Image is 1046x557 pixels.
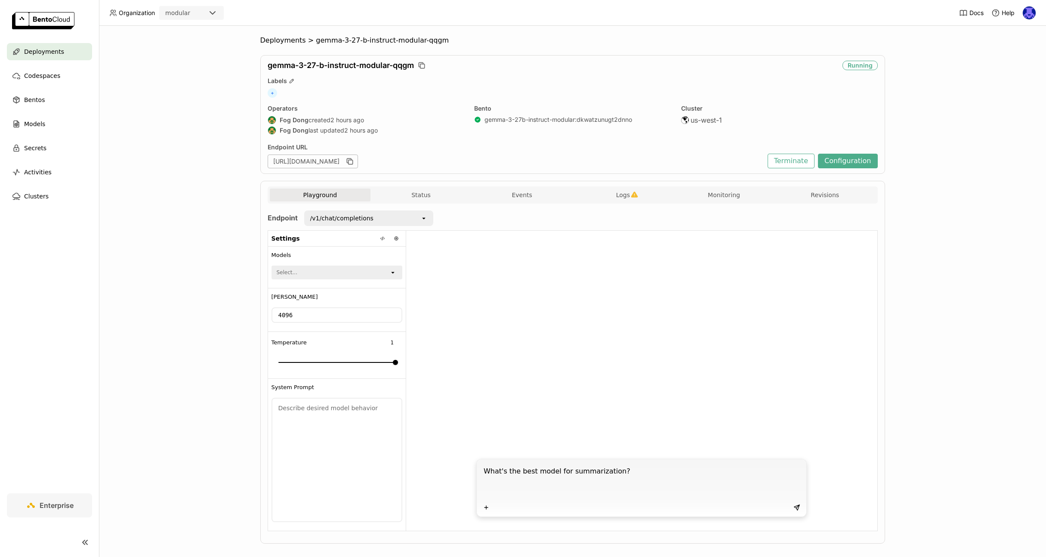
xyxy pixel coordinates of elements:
a: Docs [959,9,984,17]
a: Codespaces [7,67,92,84]
div: Cluster [681,105,878,112]
span: Clusters [24,191,49,201]
a: Bentos [7,91,92,108]
div: /v1/chat/completions [310,214,373,223]
span: Organization [119,9,155,17]
div: Endpoint URL [268,143,763,151]
span: Bentos [24,95,45,105]
a: gemma-3-27b-instruct-modular:dkwatzunugt2dnno [484,116,632,124]
div: Operators [268,105,464,112]
a: Enterprise [7,493,92,517]
div: [URL][DOMAIN_NAME] [268,155,358,168]
img: Fog Dong [268,127,276,134]
span: Temperature [272,339,307,346]
span: + [268,88,277,98]
span: Models [272,252,291,259]
span: Models [24,119,45,129]
nav: Breadcrumbs navigation [260,36,885,45]
span: Enterprise [40,501,74,510]
a: Models [7,115,92,133]
button: Playground [270,189,371,201]
span: Secrets [24,143,46,153]
a: Deployments [7,43,92,60]
span: Deployments [260,36,306,45]
button: Monitoring [673,189,774,201]
span: gemma-3-27-b-instruct-modular-qqgm [316,36,449,45]
span: Codespaces [24,71,60,81]
div: Running [842,61,878,70]
div: modular [165,9,190,17]
div: Labels [268,77,878,85]
a: Secrets [7,139,92,157]
a: Clusters [7,188,92,205]
input: Temperature [383,337,402,348]
img: Fog Dong [268,116,276,124]
span: Activities [24,167,52,177]
svg: Plus [483,504,490,511]
button: Status [370,189,472,201]
span: Deployments [24,46,64,57]
svg: open [389,269,396,276]
div: Select... [277,268,297,277]
span: Docs [969,9,984,17]
div: last updated [268,126,464,135]
button: Terminate [768,154,815,168]
input: Selected modular. [191,9,192,18]
span: us-west-1 [691,116,722,124]
button: Events [472,189,573,201]
span: Help [1002,9,1015,17]
strong: Fog Dong [280,116,309,124]
span: Logs [616,191,630,199]
div: Help [991,9,1015,17]
span: 2 hours ago [344,127,378,134]
a: Activities [7,164,92,181]
span: [PERSON_NAME] [272,294,318,300]
svg: open [420,215,427,222]
img: logo [12,12,74,29]
div: Settings [268,231,406,247]
span: gemma-3-27-b-instruct-modular-qqgm [268,61,414,70]
span: 2 hours ago [330,116,364,124]
strong: Fog Dong [280,127,309,134]
button: Revisions [774,189,876,201]
img: Newton Jain [1023,6,1036,19]
button: Configuration [818,154,878,168]
strong: Endpoint [268,214,298,222]
input: Selected /v1/chat/completions. [374,214,375,223]
div: created [268,116,464,124]
span: > [306,36,316,45]
div: Bento [474,105,671,112]
span: System Prompt [272,384,314,391]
